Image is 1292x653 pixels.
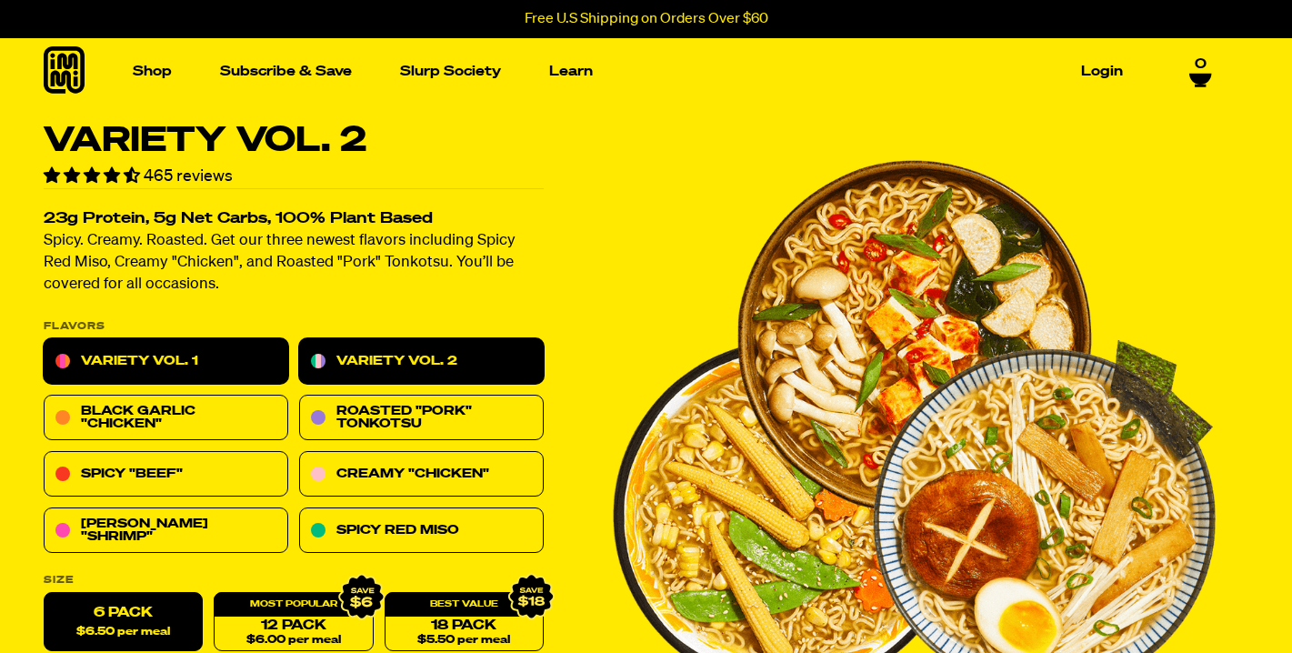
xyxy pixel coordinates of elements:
[246,635,341,647] span: $6.00 per meal
[44,593,203,652] label: 6 Pack
[44,212,544,227] h2: 23g Protein, 5g Net Carbs, 100% Plant Based
[1195,55,1207,72] span: 0
[44,322,544,332] p: Flavors
[1189,55,1212,86] a: 0
[125,57,179,85] a: Shop
[385,593,544,652] a: 18 Pack$5.50 per meal
[417,635,510,647] span: $5.50 per meal
[76,627,170,638] span: $6.50 per meal
[125,38,1130,105] nav: Main navigation
[44,124,544,158] h1: Variety Vol. 2
[393,57,508,85] a: Slurp Society
[44,231,544,296] p: Spicy. Creamy. Roasted. Get our three newest flavors including Spicy Red Miso, Creamy "Chicken", ...
[44,168,144,185] span: 4.70 stars
[44,339,288,385] a: Variety Vol. 1
[299,339,544,385] a: Variety Vol. 2
[213,57,359,85] a: Subscribe & Save
[299,452,544,497] a: Creamy "Chicken"
[1074,57,1130,85] a: Login
[44,396,288,441] a: Black Garlic "Chicken"
[542,57,600,85] a: Learn
[214,593,373,652] a: 12 Pack$6.00 per meal
[299,396,544,441] a: Roasted "Pork" Tonkotsu
[44,508,288,554] a: [PERSON_NAME] "Shrimp"
[299,508,544,554] a: Spicy Red Miso
[525,11,768,27] p: Free U.S Shipping on Orders Over $60
[44,576,544,586] label: Size
[144,168,233,185] span: 465 reviews
[44,452,288,497] a: Spicy "Beef"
